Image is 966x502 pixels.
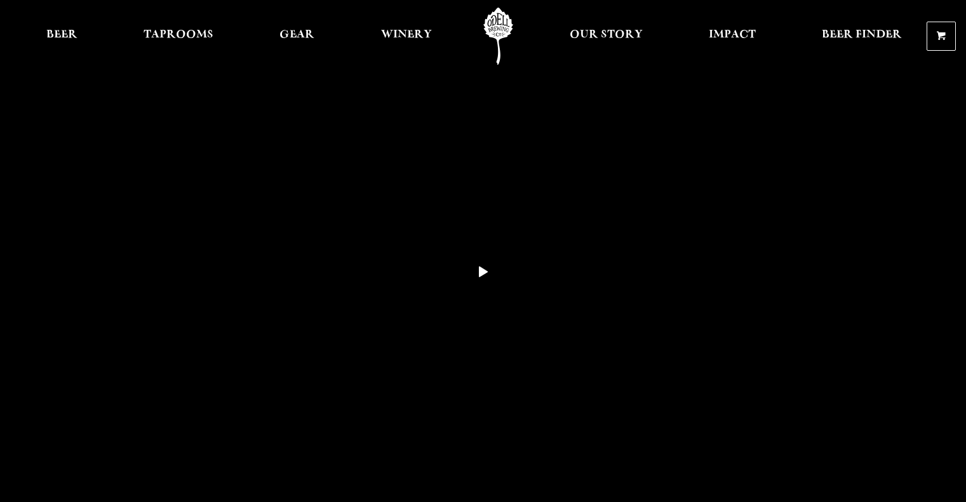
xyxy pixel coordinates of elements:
[561,8,651,65] a: Our Story
[373,8,440,65] a: Winery
[144,30,213,40] span: Taprooms
[474,8,522,65] a: Odell Home
[38,8,86,65] a: Beer
[814,8,910,65] a: Beer Finder
[46,30,77,40] span: Beer
[271,8,323,65] a: Gear
[279,30,314,40] span: Gear
[701,8,764,65] a: Impact
[135,8,222,65] a: Taprooms
[822,30,902,40] span: Beer Finder
[709,30,756,40] span: Impact
[381,30,432,40] span: Winery
[570,30,643,40] span: Our Story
